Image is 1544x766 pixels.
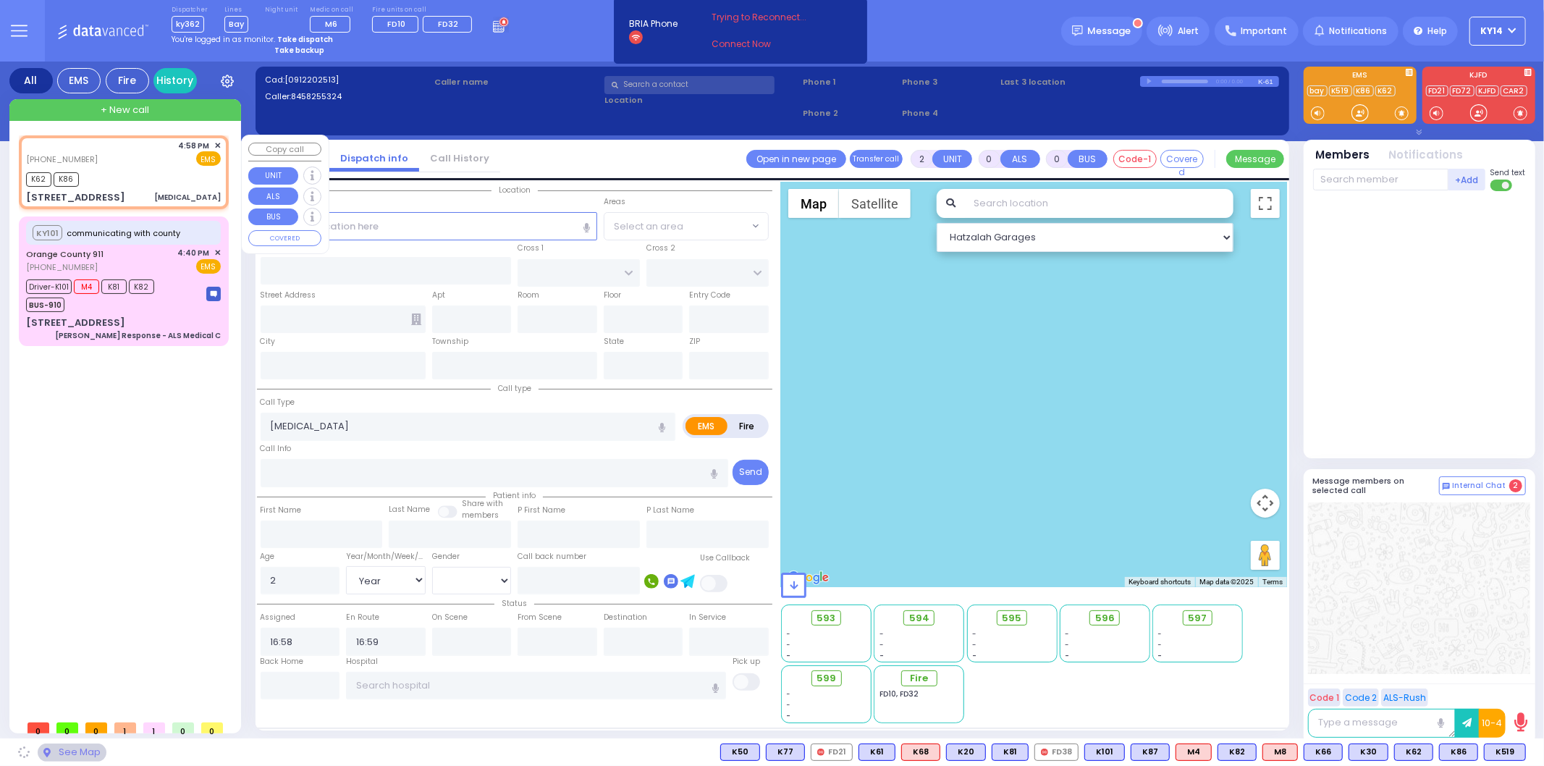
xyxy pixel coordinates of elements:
div: K61 [859,744,895,761]
label: Back Home [261,656,304,668]
label: From Scene [518,612,562,623]
span: Phone 3 [902,76,996,88]
div: K101 [1084,744,1125,761]
div: K50 [720,744,760,761]
div: See map [38,744,106,762]
span: 599 [817,671,836,686]
label: Street Address [261,290,316,301]
a: K62 [1375,85,1396,96]
label: Last 3 location [1001,76,1140,88]
label: Age [261,551,275,563]
button: Show satellite imagery [839,189,911,218]
div: [MEDICAL_DATA] [154,192,221,203]
button: ALS [248,188,298,205]
span: K86 [54,172,79,187]
a: FD72 [1450,85,1475,96]
div: FD10, FD32 [879,689,959,699]
img: message.svg [1072,25,1083,36]
span: - [787,689,791,699]
div: FD38 [1034,744,1079,761]
img: red-radio-icon.svg [1041,749,1048,756]
button: Toggle fullscreen view [1251,189,1280,218]
div: BLS [1439,744,1478,761]
span: 0 [201,723,223,733]
span: - [879,639,884,650]
div: ALS KJ [1262,744,1298,761]
label: Entry Code [689,290,730,301]
span: [PHONE_NUMBER] [26,153,98,165]
span: K81 [101,279,127,294]
button: Code 2 [1343,689,1379,707]
span: 1 [143,723,165,733]
label: Township [432,336,468,348]
span: EMS [196,259,221,274]
div: Fire [106,68,149,93]
input: Search hospital [346,672,726,699]
label: Pick up [733,656,760,668]
span: 0 [56,723,78,733]
div: [PERSON_NAME] Response - ALS Medical C [55,330,221,341]
a: History [153,68,197,93]
span: Important [1241,25,1287,38]
a: FD21 [1426,85,1448,96]
span: Trying to Reconnect... [712,11,826,24]
label: Call Info [261,443,292,455]
label: Hospital [346,656,378,668]
label: Night unit [265,6,298,14]
button: Notifications [1389,147,1464,164]
div: K30 [1349,744,1388,761]
strong: Take dispatch [277,34,333,45]
img: Logo [57,22,153,40]
span: Message [1088,24,1131,38]
a: KJFD [1476,85,1499,96]
span: 1 [114,723,136,733]
span: Phone 4 [902,107,996,119]
button: KY14 [1469,17,1526,46]
a: K86 [1354,85,1374,96]
label: State [604,336,624,348]
button: Members [1316,147,1370,164]
label: Use Callback [700,552,750,564]
span: - [879,650,884,661]
span: Bay [224,16,248,33]
label: En Route [346,612,379,623]
img: comment-alt.png [1443,483,1450,490]
span: - [972,628,976,639]
span: ky362 [172,16,204,33]
button: Map camera controls [1251,489,1280,518]
button: Show street map [788,189,839,218]
span: Location [492,185,538,195]
span: - [972,650,976,661]
label: Destination [604,612,647,623]
span: - [787,710,791,721]
span: Call type [491,383,539,394]
label: Apt [432,290,445,301]
span: members [462,510,499,521]
span: Select an area [614,219,683,234]
button: Copy call [248,143,321,156]
button: Send [733,460,769,485]
div: M8 [1262,744,1298,761]
label: Last Name [389,504,430,515]
span: 0 [28,723,49,733]
label: Areas [604,196,625,208]
button: +Add [1448,169,1486,190]
div: Year/Month/Week/Day [346,551,426,563]
label: Call back number [518,551,586,563]
span: - [1065,628,1069,639]
div: K77 [766,744,805,761]
div: BLS [859,744,895,761]
div: BLS [946,744,986,761]
label: Caller: [265,91,430,103]
label: KJFD [1422,72,1535,82]
label: ZIP [689,336,700,348]
small: Share with [462,498,503,509]
label: Cross 1 [518,243,544,254]
button: Code 1 [1308,689,1341,707]
label: Cross 2 [646,243,675,254]
button: ALS [1000,150,1040,168]
div: M4 [1176,744,1212,761]
div: K20 [946,744,986,761]
label: Location [604,94,798,106]
span: 0 [172,723,194,733]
